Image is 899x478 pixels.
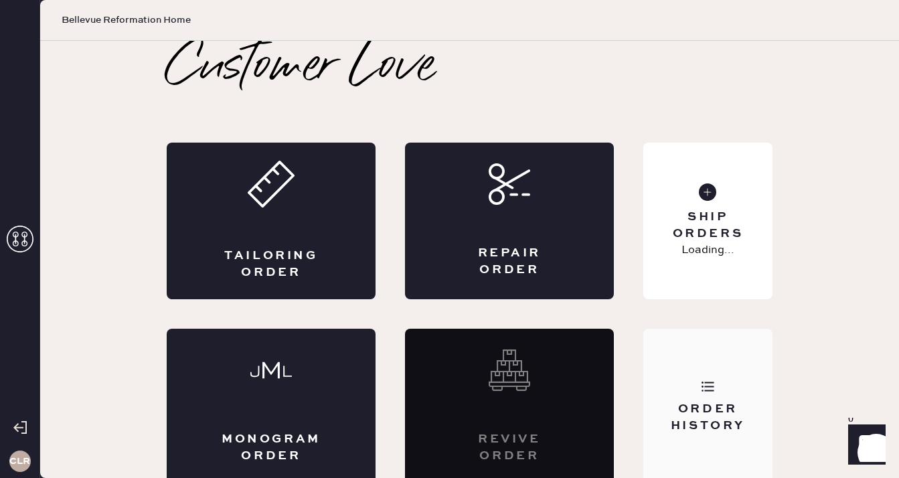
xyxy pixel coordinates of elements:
div: Monogram Order [220,431,322,465]
iframe: Front Chat [835,418,893,475]
div: Tailoring Order [220,248,322,281]
h3: CLR [9,457,30,466]
div: Revive order [459,431,560,465]
p: Loading... [681,242,734,258]
h2: Customer Love [167,41,435,94]
span: Bellevue Reformation Home [62,13,191,27]
div: Repair Order [459,245,560,278]
div: Ship Orders [654,209,762,242]
div: Order History [654,401,762,434]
